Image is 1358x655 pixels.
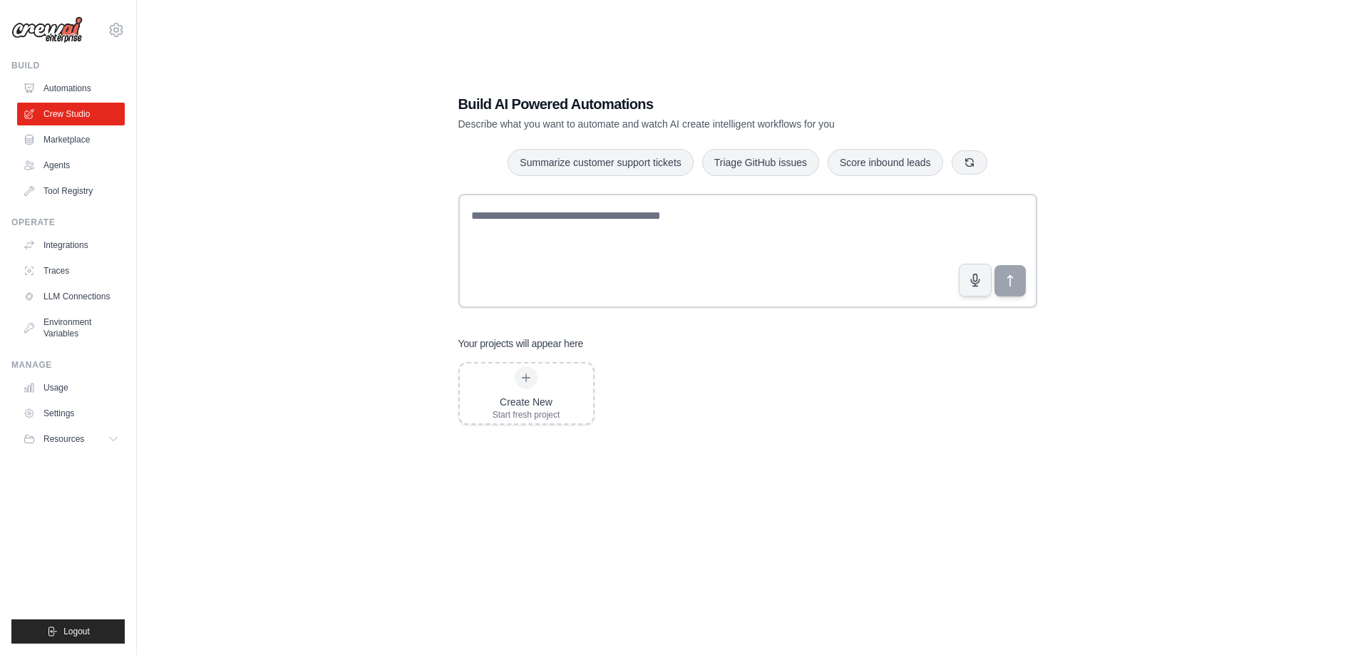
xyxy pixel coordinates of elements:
[17,376,125,399] a: Usage
[11,217,125,228] div: Operate
[11,359,125,371] div: Manage
[17,128,125,151] a: Marketplace
[458,117,937,131] p: Describe what you want to automate and watch AI create intelligent workflows for you
[702,149,819,176] button: Triage GitHub issues
[17,259,125,282] a: Traces
[11,60,125,71] div: Build
[458,336,584,351] h3: Your projects will appear here
[17,103,125,125] a: Crew Studio
[17,154,125,177] a: Agents
[11,16,83,43] img: Logo
[959,264,992,296] button: Click to speak your automation idea
[493,409,560,421] div: Start fresh project
[17,180,125,202] a: Tool Registry
[508,149,693,176] button: Summarize customer support tickets
[11,619,125,644] button: Logout
[17,234,125,257] a: Integrations
[63,626,90,637] span: Logout
[17,428,125,450] button: Resources
[493,395,560,409] div: Create New
[952,150,987,175] button: Get new suggestions
[17,285,125,308] a: LLM Connections
[17,77,125,100] a: Automations
[458,94,937,114] h1: Build AI Powered Automations
[17,402,125,425] a: Settings
[43,433,84,445] span: Resources
[17,311,125,345] a: Environment Variables
[828,149,943,176] button: Score inbound leads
